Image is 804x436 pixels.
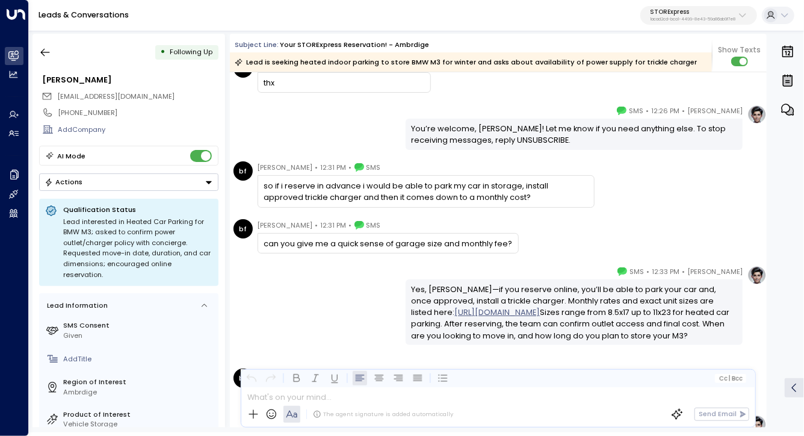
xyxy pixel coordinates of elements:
[63,377,214,387] label: Region of Interest
[718,45,761,55] span: Show Texts
[366,219,381,231] span: SMS
[747,266,767,285] img: profile-logo.png
[747,415,767,434] img: profile-logo.png
[39,10,129,20] a: Leads & Conversations
[258,219,313,231] span: [PERSON_NAME]
[682,266,685,278] span: •
[264,180,588,203] div: so if i reserve in advance i would be able to park my car in storage, install approved trickle ch...
[652,266,679,278] span: 12:33 PM
[682,105,685,117] span: •
[63,354,214,364] div: AddTitle
[280,40,429,50] div: Your STORExpress Reservation! - Ambrdige
[170,47,212,57] span: Following Up
[63,205,212,214] p: Qualification Status
[747,105,767,124] img: profile-logo.png
[646,105,649,117] span: •
[235,40,279,49] span: Subject Line:
[349,161,352,173] span: •
[640,6,757,25] button: STORExpress1acad2cd-bca1-4499-8e43-59a86ab9f7e8
[687,266,743,278] span: [PERSON_NAME]
[646,266,649,278] span: •
[315,219,318,231] span: •
[650,8,735,16] p: STORExpress
[412,123,737,146] div: You’re welcome, [PERSON_NAME]! Let me know if you need anything else. To stop receiving messages,...
[63,410,214,420] label: Product of Interest
[43,301,108,311] div: Lead Information
[39,173,218,191] div: Button group with a nested menu
[629,266,644,278] span: SMS
[63,217,212,281] div: Lead interested in Heated Car Parking for BMW M3; asked to confirm power outlet/charger policy wi...
[244,371,259,385] button: Undo
[715,374,746,383] button: Cc|Bcc
[63,331,214,341] div: Given
[63,320,214,331] label: SMS Consent
[39,173,218,191] button: Actions
[233,369,253,388] div: bf
[315,161,318,173] span: •
[258,161,313,173] span: [PERSON_NAME]
[45,178,82,186] div: Actions
[650,17,735,22] p: 1acad2cd-bca1-4499-8e43-59a86ab9f7e8
[233,219,253,238] div: bf
[321,161,347,173] span: 12:31 PM
[455,307,540,318] a: [URL][DOMAIN_NAME]
[160,43,165,61] div: •
[321,219,347,231] span: 12:31 PM
[264,371,278,385] button: Redo
[57,150,85,162] div: AI Mode
[63,419,214,429] div: Vehicle Storage
[57,92,175,102] span: brianfranks@mac.com
[264,77,424,89] div: thx
[264,238,512,249] div: can you give me a quick sense of garage size and monthly fee?
[349,219,352,231] span: •
[58,125,218,135] div: AddCompany
[42,74,218,86] div: [PERSON_NAME]
[366,161,381,173] span: SMS
[729,375,731,382] span: |
[412,284,737,341] div: Yes, [PERSON_NAME]—if you reserve online, you’ll be able to park your car and, once approved, ins...
[629,105,643,117] span: SMS
[651,105,679,117] span: 12:26 PM
[719,375,743,382] span: Cc Bcc
[57,92,175,101] span: [EMAIL_ADDRESS][DOMAIN_NAME]
[233,161,253,181] div: bf
[235,56,697,68] div: Lead is seeking heated indoor parking to store BMW M3 for winter and asks about availability of p...
[58,108,218,118] div: [PHONE_NUMBER]
[63,387,214,397] div: Ambrdige
[687,105,743,117] span: [PERSON_NAME]
[313,410,453,419] div: The agent signature is added automatically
